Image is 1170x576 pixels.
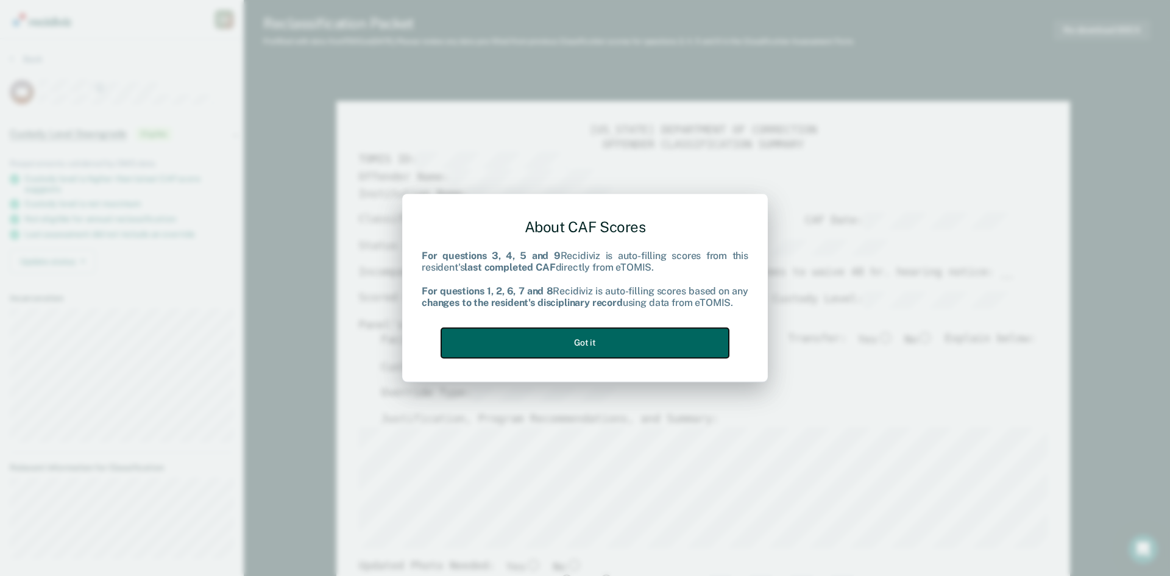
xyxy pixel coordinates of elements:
button: Got it [441,328,729,358]
b: last completed CAF [464,262,555,274]
b: changes to the resident's disciplinary record [422,297,623,308]
b: For questions 1, 2, 6, 7 and 8 [422,285,553,297]
div: Recidiviz is auto-filling scores from this resident's directly from eTOMIS. Recidiviz is auto-fil... [422,251,748,309]
div: About CAF Scores [422,208,748,246]
b: For questions 3, 4, 5 and 9 [422,251,561,262]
